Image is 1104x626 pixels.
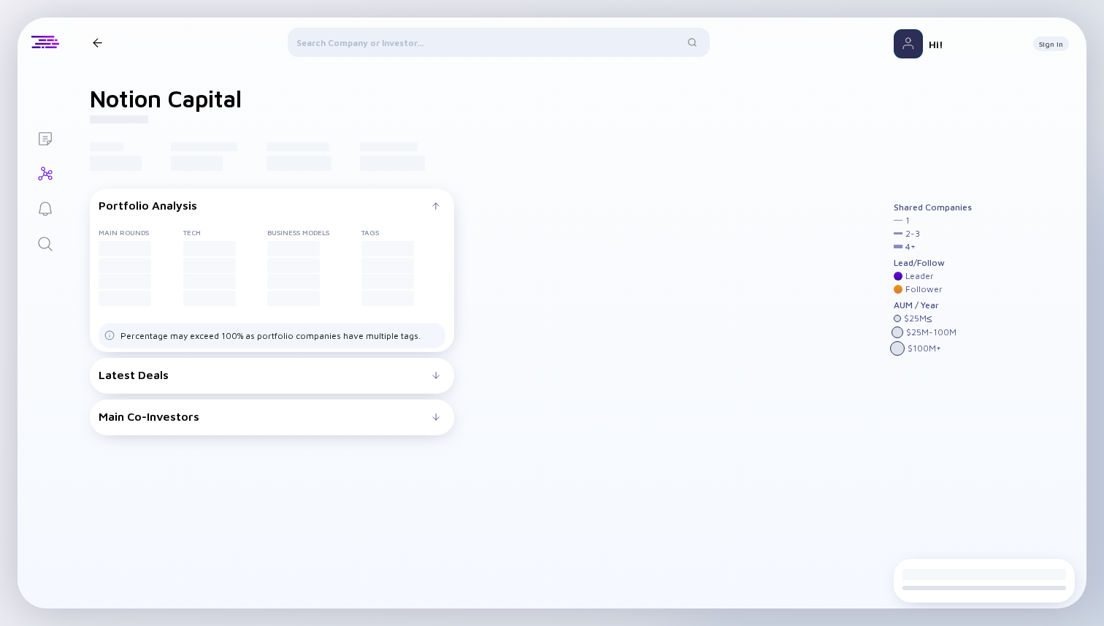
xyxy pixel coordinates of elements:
[120,330,421,341] div: Percentage may exceed 100% as portfolio companies have multiple tags.
[929,38,1021,50] div: Hi!
[99,199,432,212] div: Portfolio Analysis
[894,300,972,310] div: AUM / Year
[1033,37,1069,51] button: Sign In
[905,229,920,239] div: 2 - 3
[927,313,932,324] div: ≤
[905,284,943,294] div: Follower
[18,120,72,155] a: Lists
[18,190,72,225] a: Reminders
[894,29,923,58] img: Profile Picture
[18,155,72,190] a: Investor Map
[90,85,242,112] h1: Notion Capital
[894,258,972,268] div: Lead/Follow
[905,271,934,281] div: Leader
[104,330,115,340] img: Tags Dislacimer info icon
[904,313,932,324] div: $ 25M
[894,202,972,213] div: Shared Companies
[908,343,941,354] div: $ 100M +
[99,368,432,381] div: Latest Deals
[99,410,432,423] div: Main Co-Investors
[183,228,268,237] div: Tech
[905,242,916,252] div: 4 +
[906,327,957,337] div: $ 25M - 100M
[361,228,446,237] div: Tags
[905,215,910,226] div: 1
[18,225,72,260] a: Search
[545,198,814,432] img: graph-loading.svg
[99,228,183,237] div: Main rounds
[267,228,361,237] div: Business Models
